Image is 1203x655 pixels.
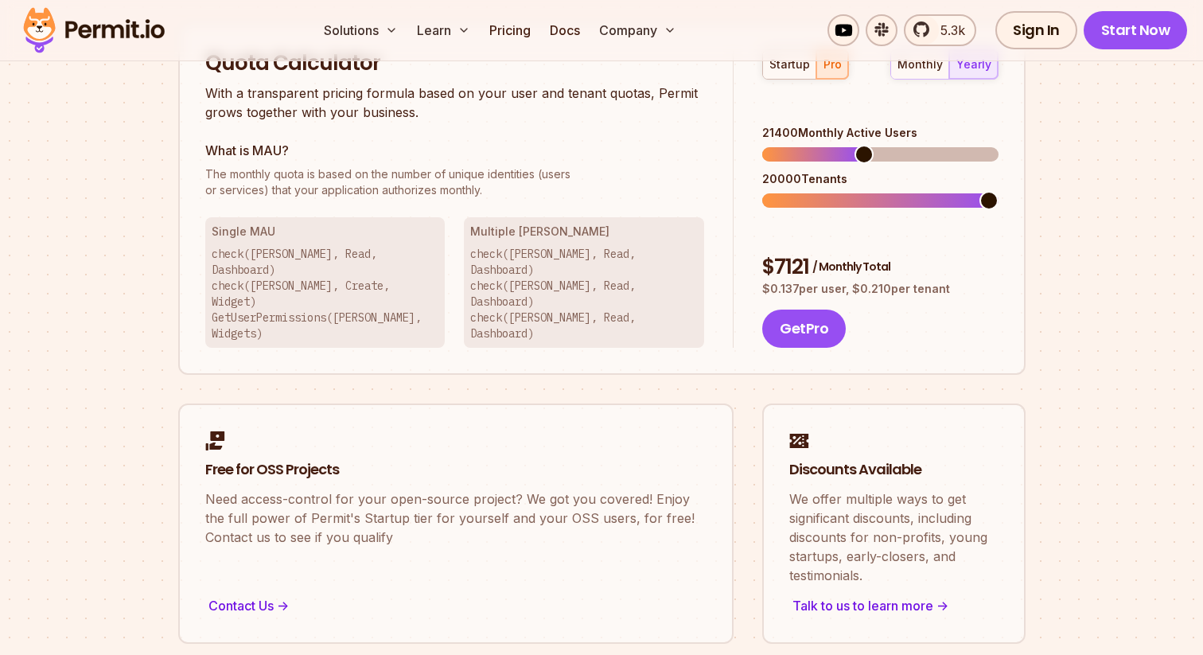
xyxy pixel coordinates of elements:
a: Free for OSS ProjectsNeed access-control for your open-source project? We got you covered! Enjoy ... [178,404,734,644]
img: Permit logo [16,3,172,57]
p: We offer multiple ways to get significant discounts, including discounts for non-profits, young s... [789,489,999,585]
a: Start Now [1084,11,1188,49]
div: startup [769,57,810,72]
h2: Discounts Available [789,460,999,480]
span: The monthly quota is based on the number of unique identities (users [205,166,705,182]
div: Talk to us to learn more [789,595,999,617]
span: 5.3k [931,21,965,40]
div: Contact Us [205,595,707,617]
p: check([PERSON_NAME], Read, Dashboard) check([PERSON_NAME], Create, Widget) GetUserPermissions([PE... [212,246,439,341]
button: GetPro [762,310,846,348]
button: Learn [411,14,477,46]
a: Pricing [483,14,537,46]
p: Need access-control for your open-source project? We got you covered! Enjoy the full power of Per... [205,489,707,547]
p: $ 0.137 per user, $ 0.210 per tenant [762,281,998,297]
a: Docs [543,14,586,46]
h2: Quota Calculator [205,49,705,78]
h2: Free for OSS Projects [205,460,707,480]
a: Discounts AvailableWe offer multiple ways to get significant discounts, including discounts for n... [762,404,1026,644]
h3: Multiple [PERSON_NAME] [470,224,698,240]
h3: Single MAU [212,224,439,240]
div: monthly [897,57,943,72]
p: check([PERSON_NAME], Read, Dashboard) check([PERSON_NAME], Read, Dashboard) check([PERSON_NAME], ... [470,246,698,341]
span: -> [277,596,289,615]
button: Solutions [317,14,404,46]
div: $ 7121 [762,253,998,282]
p: or services) that your application authorizes monthly. [205,166,705,198]
h3: What is MAU? [205,141,705,160]
a: Sign In [995,11,1077,49]
p: With a transparent pricing formula based on your user and tenant quotas, Permit grows together wi... [205,84,705,122]
span: / Monthly Total [812,259,890,275]
button: Company [593,14,683,46]
div: 21400 Monthly Active Users [762,125,998,141]
span: -> [936,596,948,615]
a: 5.3k [904,14,976,46]
div: 20000 Tenants [762,171,998,187]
